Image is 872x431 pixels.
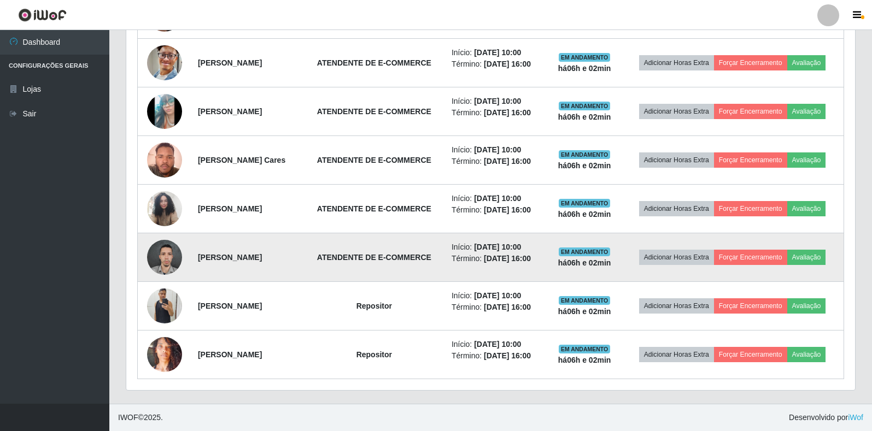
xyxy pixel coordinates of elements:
span: Desenvolvido por [789,412,863,423]
strong: há 06 h e 02 min [558,113,611,121]
span: EM ANDAMENTO [559,199,611,208]
time: [DATE] 10:00 [474,97,521,105]
strong: [PERSON_NAME] [198,350,262,359]
button: Adicionar Horas Extra [639,250,714,265]
time: [DATE] 10:00 [474,48,521,57]
li: Término: [452,204,541,216]
img: 1756383834375.jpeg [147,137,182,183]
button: Avaliação [787,250,826,265]
strong: há 06 h e 02 min [558,210,611,219]
span: EM ANDAMENTO [559,102,611,110]
strong: ATENDENTE DE E-COMMERCE [317,204,431,213]
li: Término: [452,107,541,119]
time: [DATE] 16:00 [484,157,531,166]
strong: [PERSON_NAME] [198,253,262,262]
button: Avaliação [787,201,826,216]
li: Início: [452,96,541,107]
span: EM ANDAMENTO [559,53,611,62]
span: EM ANDAMENTO [559,247,611,256]
img: 1755380382994.jpeg [147,73,182,150]
strong: Repositor [356,302,392,310]
time: [DATE] 16:00 [484,108,531,117]
strong: há 06 h e 02 min [558,64,611,73]
li: Início: [452,144,541,156]
span: EM ANDAMENTO [559,345,611,353]
strong: ATENDENTE DE E-COMMERCE [317,253,431,262]
span: © 2025 . [118,412,163,423]
img: 1757179899893.jpeg [147,323,182,386]
button: Adicionar Horas Extra [639,152,714,168]
li: Término: [452,350,541,362]
span: EM ANDAMENTO [559,296,611,305]
strong: [PERSON_NAME] [198,107,262,116]
li: Término: [452,58,541,70]
button: Adicionar Horas Extra [639,104,714,119]
button: Forçar Encerramento [714,104,787,119]
button: Adicionar Horas Extra [639,55,714,70]
button: Forçar Encerramento [714,55,787,70]
button: Forçar Encerramento [714,347,787,362]
button: Forçar Encerramento [714,250,787,265]
li: Término: [452,156,541,167]
button: Avaliação [787,298,826,314]
li: Início: [452,193,541,204]
strong: [PERSON_NAME] [198,58,262,67]
li: Início: [452,241,541,253]
button: Forçar Encerramento [714,298,787,314]
time: [DATE] 10:00 [474,340,521,349]
strong: há 06 h e 02 min [558,307,611,316]
button: Avaliação [787,104,826,119]
time: [DATE] 16:00 [484,254,531,263]
li: Término: [452,302,541,313]
li: Início: [452,47,541,58]
strong: há 06 h e 02 min [558,161,611,170]
time: [DATE] 16:00 [484,60,531,68]
img: 1757507426037.jpeg [147,282,182,329]
time: [DATE] 10:00 [474,194,521,203]
li: Término: [452,253,541,264]
strong: [PERSON_NAME] [198,302,262,310]
li: Início: [452,339,541,350]
button: Avaliação [787,55,826,70]
button: Forçar Encerramento [714,201,787,216]
time: [DATE] 16:00 [484,303,531,311]
time: [DATE] 10:00 [474,243,521,251]
li: Início: [452,290,541,302]
time: [DATE] 10:00 [474,145,521,154]
button: Avaliação [787,347,826,362]
button: Avaliação [787,152,826,168]
img: 1757951342814.jpeg [147,234,182,280]
img: CoreUI Logo [18,8,67,22]
span: IWOF [118,413,138,422]
img: 1757013088043.jpeg [147,185,182,232]
button: Adicionar Horas Extra [639,298,714,314]
img: 1755341195126.jpeg [147,32,182,94]
button: Forçar Encerramento [714,152,787,168]
strong: [PERSON_NAME] Cares [198,156,285,164]
strong: ATENDENTE DE E-COMMERCE [317,107,431,116]
a: iWof [848,413,863,422]
strong: há 06 h e 02 min [558,356,611,364]
strong: há 06 h e 02 min [558,258,611,267]
time: [DATE] 10:00 [474,291,521,300]
time: [DATE] 16:00 [484,351,531,360]
strong: [PERSON_NAME] [198,204,262,213]
strong: ATENDENTE DE E-COMMERCE [317,58,431,67]
span: EM ANDAMENTO [559,150,611,159]
button: Adicionar Horas Extra [639,347,714,362]
strong: ATENDENTE DE E-COMMERCE [317,156,431,164]
button: Adicionar Horas Extra [639,201,714,216]
strong: Repositor [356,350,392,359]
time: [DATE] 16:00 [484,205,531,214]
